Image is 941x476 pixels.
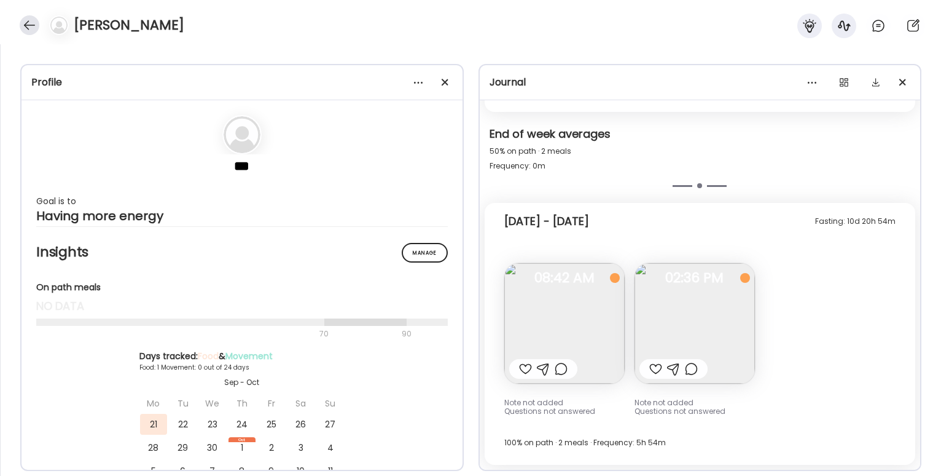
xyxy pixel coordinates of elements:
[287,437,314,458] div: 3
[36,194,448,208] div: Goal is to
[287,393,314,414] div: Sa
[815,214,896,229] div: Fasting: 10d 20h 54m
[140,437,167,458] div: 28
[287,414,314,435] div: 26
[504,406,595,416] span: Questions not answered
[258,414,285,435] div: 25
[317,414,344,435] div: 27
[258,393,285,414] div: Fr
[36,208,448,223] div: Having more energy
[228,393,256,414] div: Th
[228,414,256,435] div: 24
[634,397,693,408] span: Note not added
[634,406,725,416] span: Questions not answered
[199,393,226,414] div: We
[317,393,344,414] div: Su
[139,363,345,372] div: Food: 1 Movement: 0 out of 24 days
[170,414,197,435] div: 22
[402,243,448,263] div: Manage
[36,243,448,261] h2: Insights
[31,75,453,90] div: Profile
[74,15,184,35] h4: [PERSON_NAME]
[634,263,755,384] img: images%2Fe6rKcKwQOYSI3uQWXOGjebEVu5z2%2FXJaApwNqLlW5RlNf9a4v%2F0pofjd05gtUdaR2HmjvZ_240
[504,272,625,284] span: 08:42 AM
[504,214,589,229] div: [DATE] - [DATE]
[36,327,398,341] div: 70
[198,350,219,362] span: Food
[317,437,344,458] div: 4
[490,75,911,90] div: Journal
[258,437,285,458] div: 2
[170,437,197,458] div: 29
[400,327,413,341] div: 90
[634,272,755,284] span: 02:36 PM
[225,350,273,362] span: Movement
[170,393,197,414] div: Tu
[224,116,260,153] img: bg-avatar-default.svg
[140,414,167,435] div: 21
[139,377,345,388] div: Sep - Oct
[504,263,625,384] img: images%2Fe6rKcKwQOYSI3uQWXOGjebEVu5z2%2FelZ3FMWn3AP6swalXneJ%2FxR9QJjK99ylz1ga0ZX4n_240
[199,414,226,435] div: 23
[228,437,256,442] div: Oct
[140,393,167,414] div: Mo
[504,435,896,450] div: 100% on path · 2 meals · Frequency: 5h 54m
[504,397,563,408] span: Note not added
[199,437,226,458] div: 30
[50,17,68,34] img: bg-avatar-default.svg
[36,281,448,294] div: On path meals
[228,437,256,458] div: 1
[139,350,345,363] div: Days tracked: &
[490,127,911,144] div: End of week averages
[490,144,911,173] div: 50% on path · 2 meals Frequency: 0m
[36,299,448,314] div: no data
